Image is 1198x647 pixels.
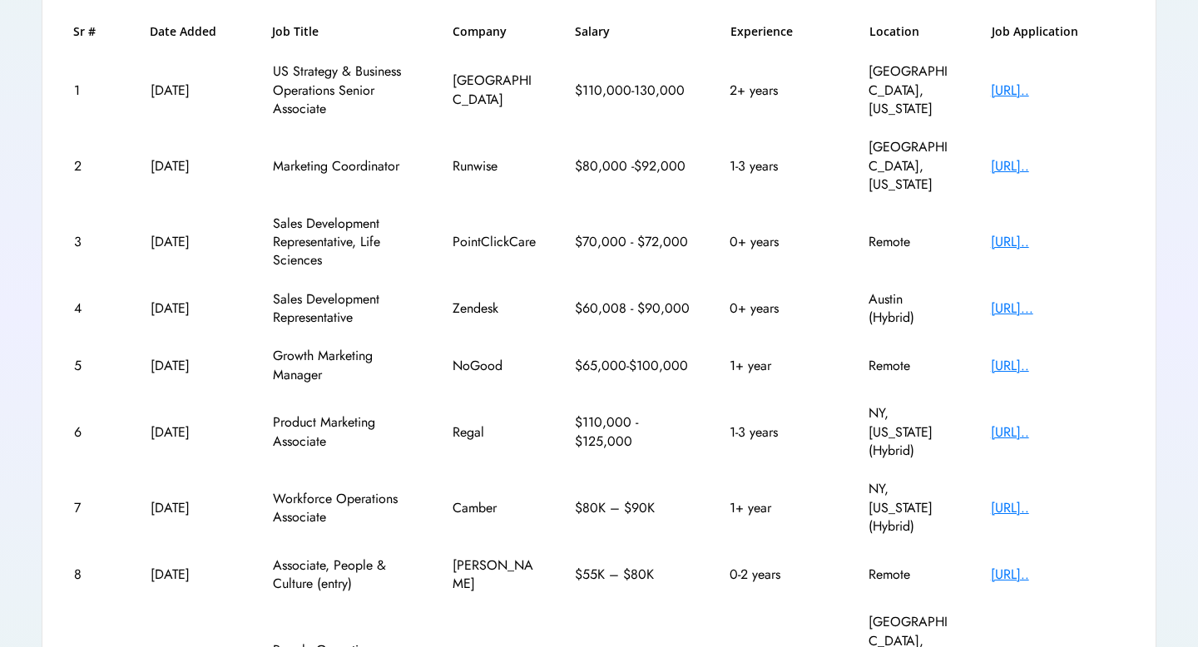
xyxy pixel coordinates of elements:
[273,413,414,451] div: Product Marketing Associate
[575,499,691,517] div: $80K – $90K
[151,81,234,100] div: [DATE]
[869,404,952,460] div: NY, [US_STATE] (Hybrid)
[73,23,111,40] h6: Sr #
[575,81,691,100] div: $110,000-130,000
[272,23,319,40] h6: Job Title
[151,157,234,175] div: [DATE]
[730,81,829,100] div: 2+ years
[991,566,1124,584] div: [URL]..
[575,357,691,375] div: $65,000-$100,000
[151,233,234,251] div: [DATE]
[453,233,536,251] div: PointClickCare
[991,499,1124,517] div: [URL]..
[575,566,691,584] div: $55K – $80K
[869,138,952,194] div: [GEOGRAPHIC_DATA], [US_STATE]
[273,215,414,270] div: Sales Development Representative, Life Sciences
[150,23,233,40] h6: Date Added
[575,23,691,40] h6: Salary
[869,23,953,40] h6: Location
[730,357,829,375] div: 1+ year
[991,423,1124,442] div: [URL]..
[151,423,234,442] div: [DATE]
[575,157,691,175] div: $80,000 -$92,000
[74,566,111,584] div: 8
[273,490,414,527] div: Workforce Operations Associate
[74,499,111,517] div: 7
[151,566,234,584] div: [DATE]
[74,423,111,442] div: 6
[74,357,111,375] div: 5
[991,357,1124,375] div: [URL]..
[453,423,536,442] div: Regal
[869,62,952,118] div: [GEOGRAPHIC_DATA], [US_STATE]
[991,157,1124,175] div: [URL]..
[869,480,952,536] div: NY, [US_STATE] (Hybrid)
[453,499,536,517] div: Camber
[273,62,414,118] div: US Strategy & Business Operations Senior Associate
[74,233,111,251] div: 3
[992,23,1125,40] h6: Job Application
[453,556,536,594] div: [PERSON_NAME]
[575,233,691,251] div: $70,000 - $72,000
[991,233,1124,251] div: [URL]..
[453,299,536,318] div: Zendesk
[151,299,234,318] div: [DATE]
[453,157,536,175] div: Runwise
[453,23,536,40] h6: Company
[74,299,111,318] div: 4
[730,233,829,251] div: 0+ years
[869,233,952,251] div: Remote
[869,357,952,375] div: Remote
[991,299,1124,318] div: [URL]...
[74,81,111,100] div: 1
[273,347,414,384] div: Growth Marketing Manager
[575,413,691,451] div: $110,000 - $125,000
[730,299,829,318] div: 0+ years
[151,357,234,375] div: [DATE]
[730,566,829,584] div: 0-2 years
[869,566,952,584] div: Remote
[273,290,414,328] div: Sales Development Representative
[575,299,691,318] div: $60,008 - $90,000
[730,423,829,442] div: 1-3 years
[74,157,111,175] div: 2
[730,157,829,175] div: 1-3 years
[453,357,536,375] div: NoGood
[730,23,830,40] h6: Experience
[991,81,1124,100] div: [URL]..
[453,72,536,109] div: [GEOGRAPHIC_DATA]
[730,499,829,517] div: 1+ year
[273,157,414,175] div: Marketing Coordinator
[151,499,234,517] div: [DATE]
[869,290,952,328] div: Austin (Hybrid)
[273,556,414,594] div: Associate, People & Culture (entry)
